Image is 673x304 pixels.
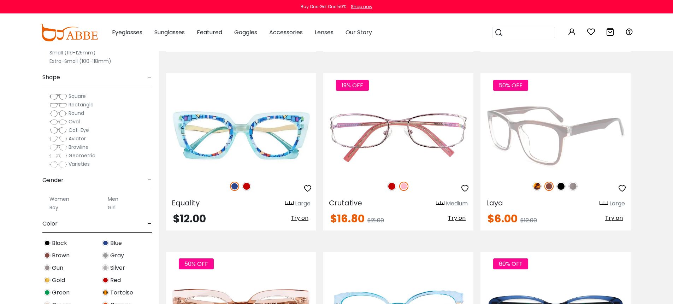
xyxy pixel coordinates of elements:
[49,118,67,125] img: Oval.png
[69,127,89,134] span: Cat-Eye
[69,144,89,151] span: Browline
[102,252,109,259] img: Gray
[110,288,133,297] span: Tortoise
[49,57,111,65] label: Extra-Small (100-118mm)
[69,152,95,159] span: Geometric
[532,182,542,191] img: Leopard
[285,201,294,206] img: size ruler
[52,276,65,285] span: Gold
[172,198,200,208] span: Equality
[102,277,109,283] img: Red
[49,48,96,57] label: Small (119-125mm)
[295,199,311,208] div: Large
[52,239,67,247] span: Black
[49,101,67,109] img: Rectangle.png
[69,110,84,117] span: Round
[42,69,60,86] span: Shape
[269,28,303,36] span: Accessories
[568,182,578,191] img: Gun
[40,24,98,41] img: abbeglasses.com
[315,28,333,36] span: Lenses
[351,4,372,10] div: Shop now
[44,277,51,283] img: Gold
[436,201,444,206] img: size ruler
[49,127,67,134] img: Cat-Eye.png
[110,239,122,247] span: Blue
[609,199,625,208] div: Large
[230,182,239,191] img: Blue
[44,264,51,271] img: Gun
[336,80,369,91] span: 19% OFF
[600,201,608,206] img: size ruler
[49,135,67,142] img: Aviator.png
[197,28,222,36] span: Featured
[242,182,251,191] img: Red
[108,195,118,203] label: Men
[110,264,125,272] span: Silver
[44,240,51,246] img: Black
[102,289,109,296] img: Tortoise
[605,214,623,222] span: Try on
[49,144,67,151] img: Browline.png
[446,214,468,223] button: Try on
[44,289,51,296] img: Green
[49,195,69,203] label: Women
[347,4,372,10] a: Shop now
[367,216,384,224] span: $21.00
[112,28,142,36] span: Eyeglasses
[291,214,308,222] span: Try on
[110,276,121,285] span: Red
[289,214,311,223] button: Try on
[493,80,528,91] span: 50% OFF
[603,214,625,223] button: Try on
[520,216,537,224] span: $12.00
[69,135,86,142] span: Aviator
[448,214,466,222] span: Try on
[69,160,90,168] span: Varieties
[323,99,473,174] img: Pink Crutative - Metal ,Adjust Nose Pads
[69,101,94,108] span: Rectangle
[49,203,58,212] label: Boy
[488,211,518,226] span: $6.00
[44,252,51,259] img: Brown
[102,240,109,246] img: Blue
[42,215,58,232] span: Color
[102,264,109,271] img: Silver
[69,93,86,100] span: Square
[446,199,468,208] div: Medium
[234,28,257,36] span: Goggles
[387,182,396,191] img: Red
[556,182,566,191] img: Black
[493,258,528,269] span: 60% OFF
[52,264,63,272] span: Gun
[480,99,631,174] img: Gun Laya - Plastic ,Universal Bridge Fit
[108,203,116,212] label: Girl
[166,99,316,174] img: Blue Equality - Acetate ,Universal Bridge Fit
[346,28,372,36] span: Our Story
[330,211,365,226] span: $16.80
[52,251,70,260] span: Brown
[399,182,408,191] img: Pink
[49,110,67,117] img: Round.png
[154,28,185,36] span: Sunglasses
[49,161,67,168] img: Varieties.png
[49,152,67,159] img: Geometric.png
[42,172,64,189] span: Gender
[69,118,80,125] span: Oval
[52,288,70,297] span: Green
[147,69,152,86] span: -
[301,4,346,10] div: Buy One Get One 50%
[49,93,67,100] img: Square.png
[486,198,503,208] span: Laya
[147,215,152,232] span: -
[544,182,554,191] img: Brown
[179,258,214,269] span: 50% OFF
[110,251,124,260] span: Gray
[329,198,362,208] span: Crutative
[173,211,206,226] span: $12.00
[147,172,152,189] span: -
